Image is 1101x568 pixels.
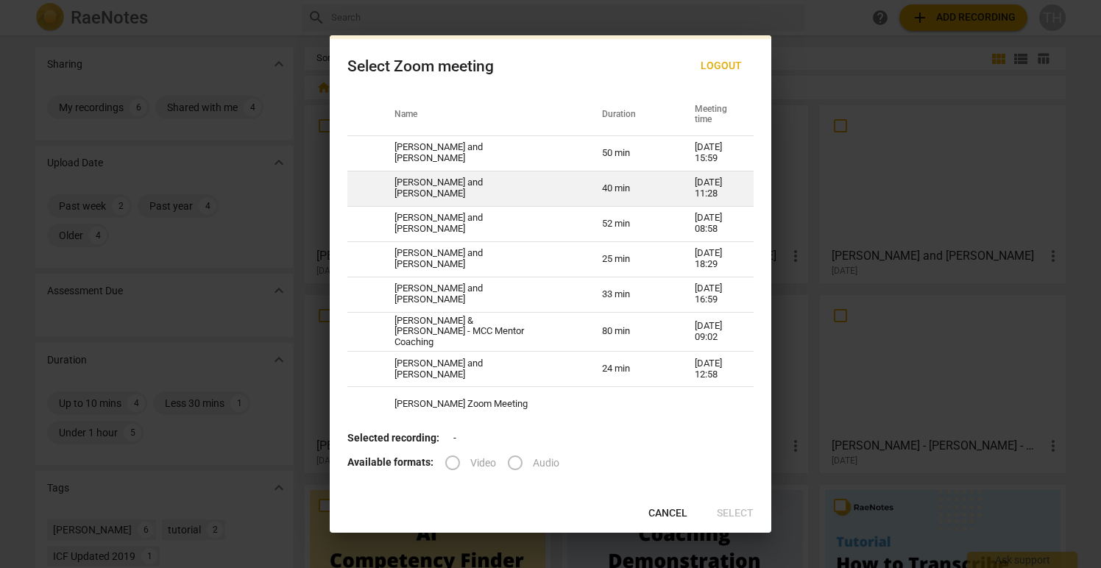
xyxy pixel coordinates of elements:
[377,387,584,422] td: [PERSON_NAME] Zoom Meeting
[677,277,754,312] td: [DATE] 16:59
[677,94,754,135] th: Meeting time
[689,53,754,79] button: Logout
[584,171,677,206] td: 40 min
[677,135,754,171] td: [DATE] 15:59
[470,455,496,471] span: Video
[347,57,494,76] div: Select Zoom meeting
[584,206,677,241] td: 52 min
[347,456,433,468] b: Available formats:
[584,352,677,387] td: 24 min
[377,352,584,387] td: [PERSON_NAME] and [PERSON_NAME]
[584,241,677,277] td: 25 min
[677,241,754,277] td: [DATE] 18:29
[677,312,754,352] td: [DATE] 09:02
[648,506,687,521] span: Cancel
[584,94,677,135] th: Duration
[584,135,677,171] td: 50 min
[347,432,439,444] b: Selected recording:
[377,135,584,171] td: [PERSON_NAME] and [PERSON_NAME]
[677,206,754,241] td: [DATE] 08:58
[533,455,559,471] span: Audio
[584,277,677,312] td: 33 min
[347,430,754,446] p: -
[377,171,584,206] td: [PERSON_NAME] and [PERSON_NAME]
[677,352,754,387] td: [DATE] 12:58
[584,312,677,352] td: 80 min
[377,94,584,135] th: Name
[377,277,584,312] td: [PERSON_NAME] and [PERSON_NAME]
[377,241,584,277] td: [PERSON_NAME] and [PERSON_NAME]
[445,456,571,468] div: File type
[701,59,742,74] span: Logout
[677,171,754,206] td: [DATE] 11:28
[377,206,584,241] td: [PERSON_NAME] and [PERSON_NAME]
[637,500,699,527] button: Cancel
[377,312,584,352] td: [PERSON_NAME] & [PERSON_NAME] - MCC Mentor Coaching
